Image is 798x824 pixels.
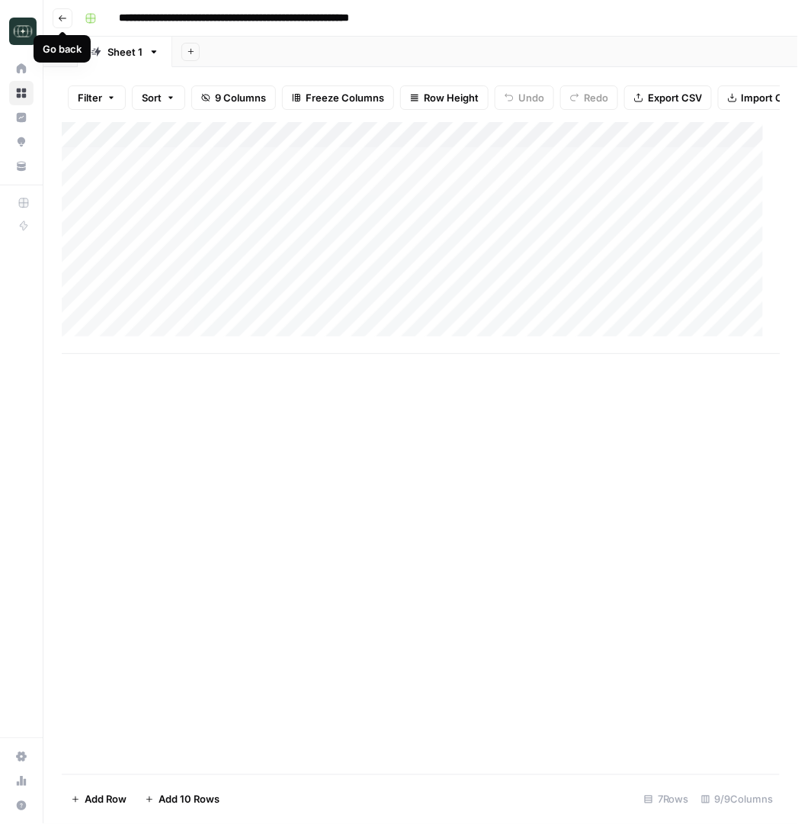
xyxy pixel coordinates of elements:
[9,745,34,769] a: Settings
[648,90,702,105] span: Export CSV
[584,90,608,105] span: Redo
[9,12,34,50] button: Workspace: Catalyst
[624,85,712,110] button: Export CSV
[282,85,394,110] button: Freeze Columns
[9,154,34,179] a: Your Data
[306,90,384,105] span: Freeze Columns
[43,41,82,56] div: Go back
[638,787,695,812] div: 7 Rows
[191,85,276,110] button: 9 Columns
[215,90,266,105] span: 9 Columns
[9,769,34,793] a: Usage
[518,90,544,105] span: Undo
[159,792,220,807] span: Add 10 Rows
[78,90,102,105] span: Filter
[400,85,489,110] button: Row Height
[107,44,143,60] div: Sheet 1
[142,90,162,105] span: Sort
[9,793,34,818] button: Help + Support
[132,85,185,110] button: Sort
[68,85,126,110] button: Filter
[62,787,136,812] button: Add Row
[136,787,229,812] button: Add 10 Rows
[695,787,780,812] div: 9/9 Columns
[78,37,172,67] a: Sheet 1
[85,792,127,807] span: Add Row
[560,85,618,110] button: Redo
[9,81,34,105] a: Browse
[9,105,34,130] a: Insights
[9,56,34,81] a: Home
[742,90,796,105] span: Import CSV
[424,90,479,105] span: Row Height
[9,130,34,154] a: Opportunities
[9,18,37,45] img: Catalyst Logo
[495,85,554,110] button: Undo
